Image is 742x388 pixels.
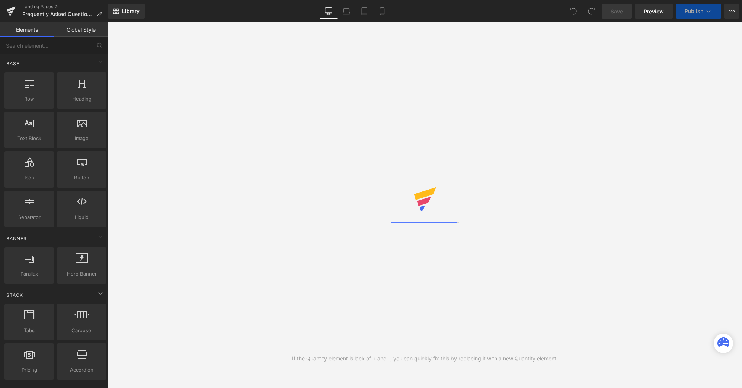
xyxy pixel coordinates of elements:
a: Mobile [373,4,391,19]
a: Desktop [320,4,338,19]
span: Row [7,95,52,103]
a: Laptop [338,4,355,19]
button: Undo [566,4,581,19]
span: Accordion [59,366,104,374]
span: Tabs [7,327,52,334]
span: Base [6,60,20,67]
button: Redo [584,4,599,19]
span: Save [611,7,623,15]
span: Liquid [59,213,104,221]
button: More [724,4,739,19]
span: Text Block [7,134,52,142]
div: If the Quantity element is lack of + and -, you can quickly fix this by replacing it with a new Q... [292,354,558,363]
span: Carousel [59,327,104,334]
span: Heading [59,95,104,103]
span: Frequently Asked Questions About Products [22,11,94,17]
span: Preview [644,7,664,15]
a: Tablet [355,4,373,19]
span: Parallax [7,270,52,278]
span: Library [122,8,140,15]
span: Publish [685,8,703,14]
span: Banner [6,235,28,242]
a: Preview [635,4,673,19]
span: Pricing [7,366,52,374]
button: Publish [676,4,721,19]
span: Button [59,174,104,182]
span: Icon [7,174,52,182]
a: Global Style [54,22,108,37]
a: Landing Pages [22,4,108,10]
span: Image [59,134,104,142]
a: New Library [108,4,145,19]
span: Stack [6,292,24,299]
span: Hero Banner [59,270,104,278]
span: Separator [7,213,52,221]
